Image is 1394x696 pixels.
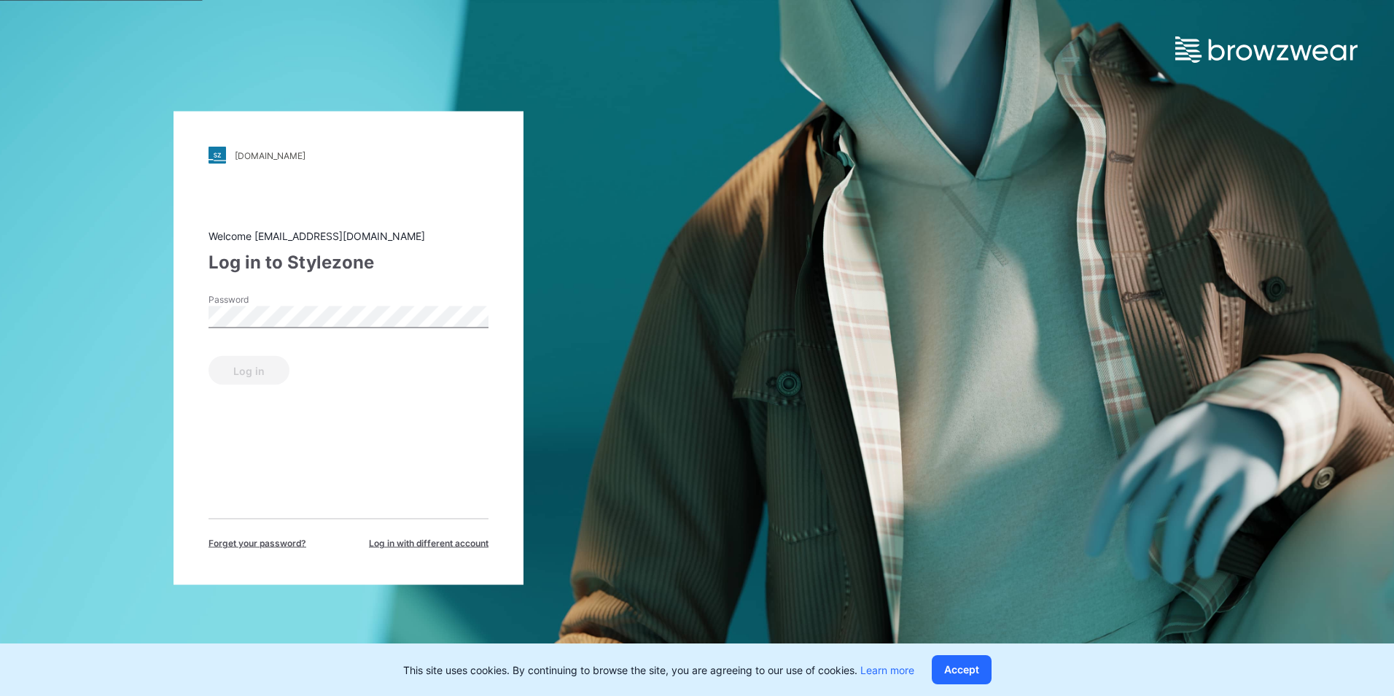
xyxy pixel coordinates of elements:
img: stylezone-logo.562084cfcfab977791bfbf7441f1a819.svg [209,147,226,164]
a: [DOMAIN_NAME] [209,147,488,164]
button: Accept [932,655,992,684]
div: Log in to Stylezone [209,250,488,276]
div: Welcome [EMAIL_ADDRESS][DOMAIN_NAME] [209,228,488,244]
label: Password [209,293,311,306]
p: This site uses cookies. By continuing to browse the site, you are agreeing to our use of cookies. [403,662,914,678]
span: Forget your password? [209,537,306,550]
img: browzwear-logo.e42bd6dac1945053ebaf764b6aa21510.svg [1175,36,1358,63]
a: Learn more [860,664,914,676]
span: Log in with different account [369,537,488,550]
div: [DOMAIN_NAME] [235,150,305,161]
